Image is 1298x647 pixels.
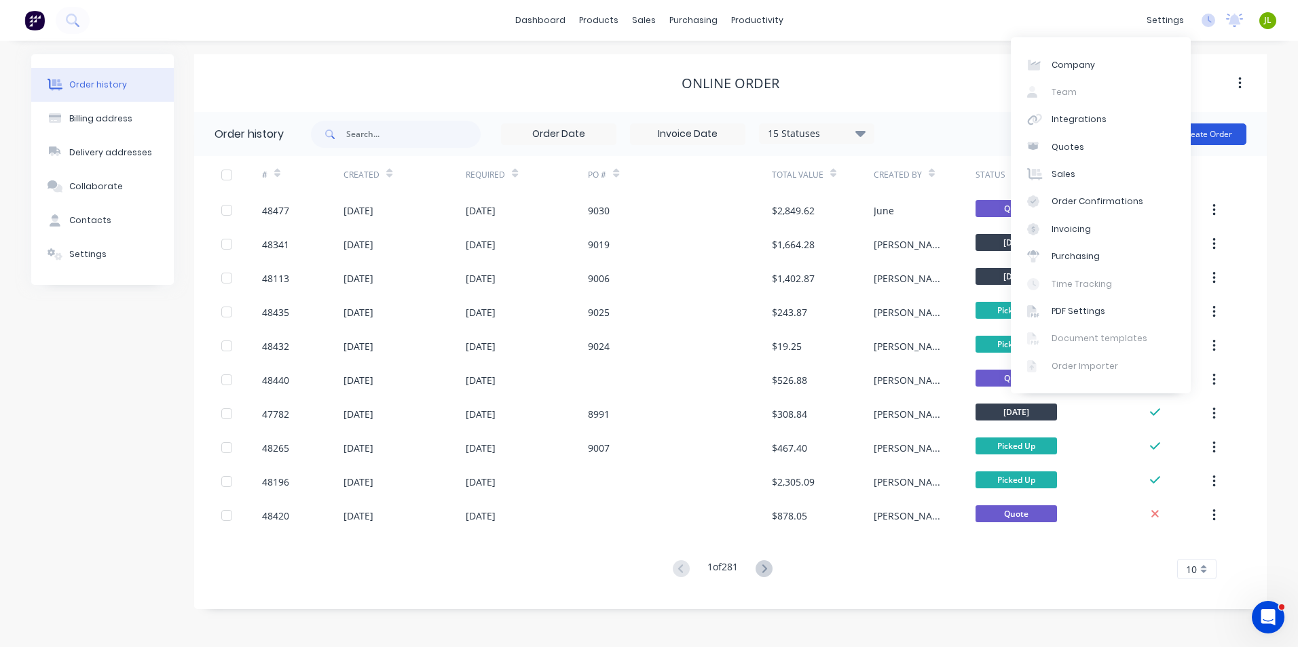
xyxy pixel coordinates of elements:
[1168,123,1246,145] button: Create Order
[31,237,174,271] button: Settings
[772,509,807,523] div: $878.05
[1052,59,1095,71] div: Company
[1052,223,1091,235] div: Invoicing
[588,441,610,455] div: 9007
[874,305,948,319] div: [PERSON_NAME]
[1011,243,1191,270] a: Purchasing
[663,10,724,31] div: purchasing
[344,509,373,523] div: [DATE]
[874,509,948,523] div: [PERSON_NAME]
[772,271,815,286] div: $1,402.87
[466,271,496,286] div: [DATE]
[625,10,663,31] div: sales
[1052,141,1084,153] div: Quotes
[772,407,807,421] div: $308.84
[1052,250,1100,262] div: Purchasing
[31,170,174,203] button: Collaborate
[1011,216,1191,243] a: Invoicing
[344,271,373,286] div: [DATE]
[262,509,289,523] div: 48420
[976,234,1057,251] span: [DATE]
[262,441,289,455] div: 48265
[1052,195,1143,208] div: Order Confirmations
[466,169,505,181] div: Required
[344,156,466,193] div: Created
[1052,113,1107,125] div: Integrations
[976,169,1005,181] div: Status
[466,509,496,523] div: [DATE]
[466,237,496,252] div: [DATE]
[69,113,132,125] div: Billing address
[772,305,807,319] div: $243.87
[466,339,496,353] div: [DATE]
[588,169,606,181] div: PO #
[69,146,152,159] div: Delivery addresses
[508,10,572,31] a: dashboard
[772,441,807,455] div: $467.40
[976,471,1057,488] span: Picked Up
[262,237,289,252] div: 48341
[772,373,807,387] div: $526.88
[262,407,289,421] div: 47782
[24,10,45,31] img: Factory
[466,373,496,387] div: [DATE]
[874,407,948,421] div: [PERSON_NAME]
[466,407,496,421] div: [DATE]
[344,203,373,218] div: [DATE]
[69,248,107,260] div: Settings
[772,203,815,218] div: $2,849.62
[588,203,610,218] div: 9030
[1252,601,1284,633] iframe: Intercom live chat
[874,156,976,193] div: Created By
[976,336,1057,353] span: Picked Up
[707,560,738,579] div: 1 of 281
[1011,106,1191,133] a: Integrations
[976,404,1057,420] span: [DATE]
[1052,305,1105,317] div: PDF Settings
[1140,10,1191,31] div: settings
[466,305,496,319] div: [DATE]
[588,339,610,353] div: 9024
[588,237,610,252] div: 9019
[262,339,289,353] div: 48432
[262,305,289,319] div: 48435
[346,121,481,148] input: Search...
[1011,188,1191,215] a: Order Confirmations
[588,407,610,421] div: 8991
[874,203,894,218] div: June
[874,237,948,252] div: [PERSON_NAME]
[682,75,779,92] div: Online Order
[344,407,373,421] div: [DATE]
[874,373,948,387] div: [PERSON_NAME]
[772,475,815,489] div: $2,305.09
[588,271,610,286] div: 9006
[976,268,1057,285] span: [DATE]
[1011,51,1191,78] a: Company
[874,271,948,286] div: [PERSON_NAME]
[31,102,174,136] button: Billing address
[588,305,610,319] div: 9025
[262,203,289,218] div: 48477
[874,441,948,455] div: [PERSON_NAME]
[976,156,1128,193] div: Status
[262,373,289,387] div: 48440
[772,339,802,353] div: $19.25
[69,214,111,227] div: Contacts
[976,302,1057,319] span: Picked Up
[976,505,1057,522] span: Quote
[502,124,616,144] input: Order Date
[1186,562,1197,576] span: 10
[215,126,284,142] div: Order history
[31,136,174,170] button: Delivery addresses
[874,475,948,489] div: [PERSON_NAME]
[772,156,874,193] div: Total Value
[344,373,373,387] div: [DATE]
[344,305,373,319] div: [DATE]
[344,169,379,181] div: Created
[344,475,373,489] div: [DATE]
[976,200,1057,217] span: Quote
[572,10,625,31] div: products
[772,169,823,181] div: Total Value
[262,156,344,193] div: #
[344,441,373,455] div: [DATE]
